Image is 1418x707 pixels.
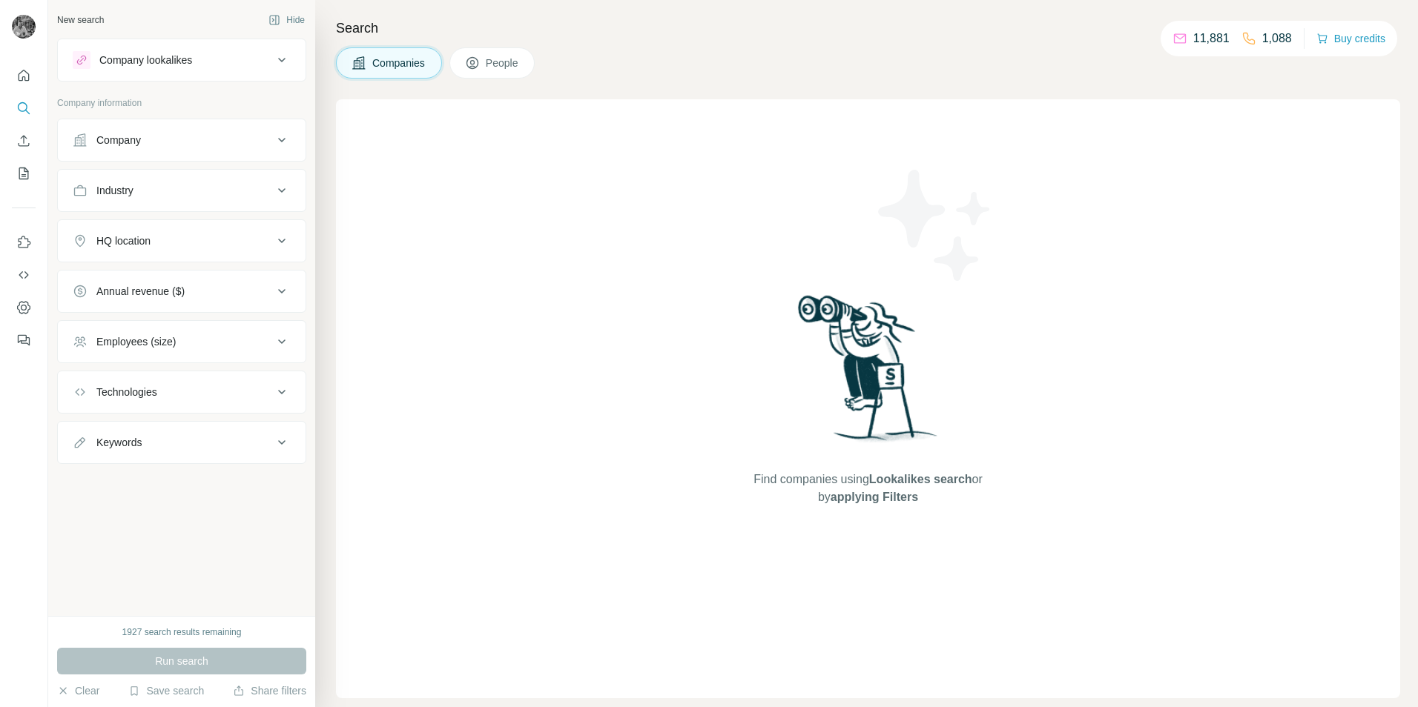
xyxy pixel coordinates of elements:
button: HQ location [58,223,306,259]
button: Feedback [12,327,36,353]
div: Technologies [96,385,157,399]
img: Surfe Illustration - Woman searching with binoculars [791,291,946,457]
span: Lookalikes search [869,473,972,485]
button: Save search [128,683,204,698]
div: Company lookalikes [99,53,192,67]
button: Company lookalikes [58,42,306,78]
button: Buy credits [1316,28,1385,49]
div: 1927 search results remaining [122,625,242,639]
button: Hide [258,9,315,31]
button: Use Surfe API [12,262,36,288]
button: My lists [12,160,36,187]
div: Annual revenue ($) [96,284,185,299]
div: HQ location [96,233,151,248]
button: Industry [58,173,306,208]
span: Companies [372,56,426,70]
h4: Search [336,18,1400,39]
button: Company [58,122,306,158]
img: Avatar [12,15,36,39]
button: Employees (size) [58,324,306,359]
p: Company information [57,96,306,110]
button: Annual revenue ($) [58,273,306,309]
button: Keywords [58,425,306,460]
button: Technologies [58,374,306,410]
button: Share filters [233,683,306,698]
button: Search [12,95,36,122]
span: applying Filters [831,491,918,503]
div: Company [96,133,141,147]
button: Clear [57,683,99,698]
span: Find companies using or by [749,471,986,506]
div: Industry [96,183,133,198]
div: Employees (size) [96,334,176,349]
p: 1,088 [1262,30,1292,47]
img: Surfe Illustration - Stars [868,159,1002,292]
button: Use Surfe on LinkedIn [12,229,36,256]
button: Dashboard [12,294,36,321]
span: People [486,56,520,70]
div: New search [57,13,104,27]
button: Enrich CSV [12,127,36,154]
div: Keywords [96,435,142,450]
p: 11,881 [1193,30,1230,47]
button: Quick start [12,62,36,89]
